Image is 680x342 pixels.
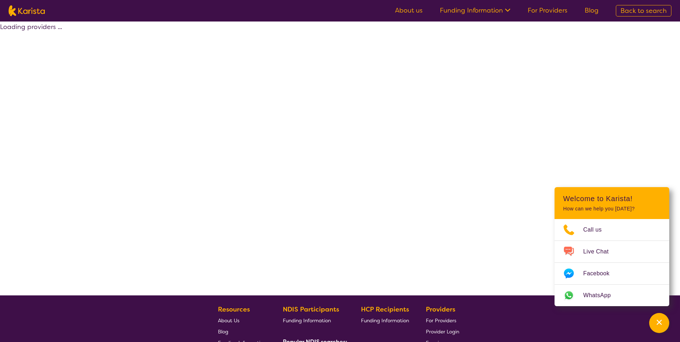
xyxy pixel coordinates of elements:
[555,187,669,306] div: Channel Menu
[395,6,423,15] a: About us
[583,268,618,279] span: Facebook
[616,5,671,16] a: Back to search
[555,285,669,306] a: Web link opens in a new tab.
[218,315,266,326] a: About Us
[649,313,669,333] button: Channel Menu
[218,326,266,337] a: Blog
[283,317,331,324] span: Funding Information
[426,317,456,324] span: For Providers
[361,315,409,326] a: Funding Information
[585,6,599,15] a: Blog
[218,305,250,314] b: Resources
[9,5,45,16] img: Karista logo
[218,317,239,324] span: About Us
[283,315,344,326] a: Funding Information
[583,224,610,235] span: Call us
[426,328,459,335] span: Provider Login
[555,219,669,306] ul: Choose channel
[583,290,619,301] span: WhatsApp
[426,326,459,337] a: Provider Login
[426,315,459,326] a: For Providers
[563,206,661,212] p: How can we help you [DATE]?
[361,305,409,314] b: HCP Recipients
[283,305,339,314] b: NDIS Participants
[528,6,567,15] a: For Providers
[361,317,409,324] span: Funding Information
[583,246,617,257] span: Live Chat
[563,194,661,203] h2: Welcome to Karista!
[620,6,667,15] span: Back to search
[218,328,228,335] span: Blog
[426,305,455,314] b: Providers
[440,6,510,15] a: Funding Information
